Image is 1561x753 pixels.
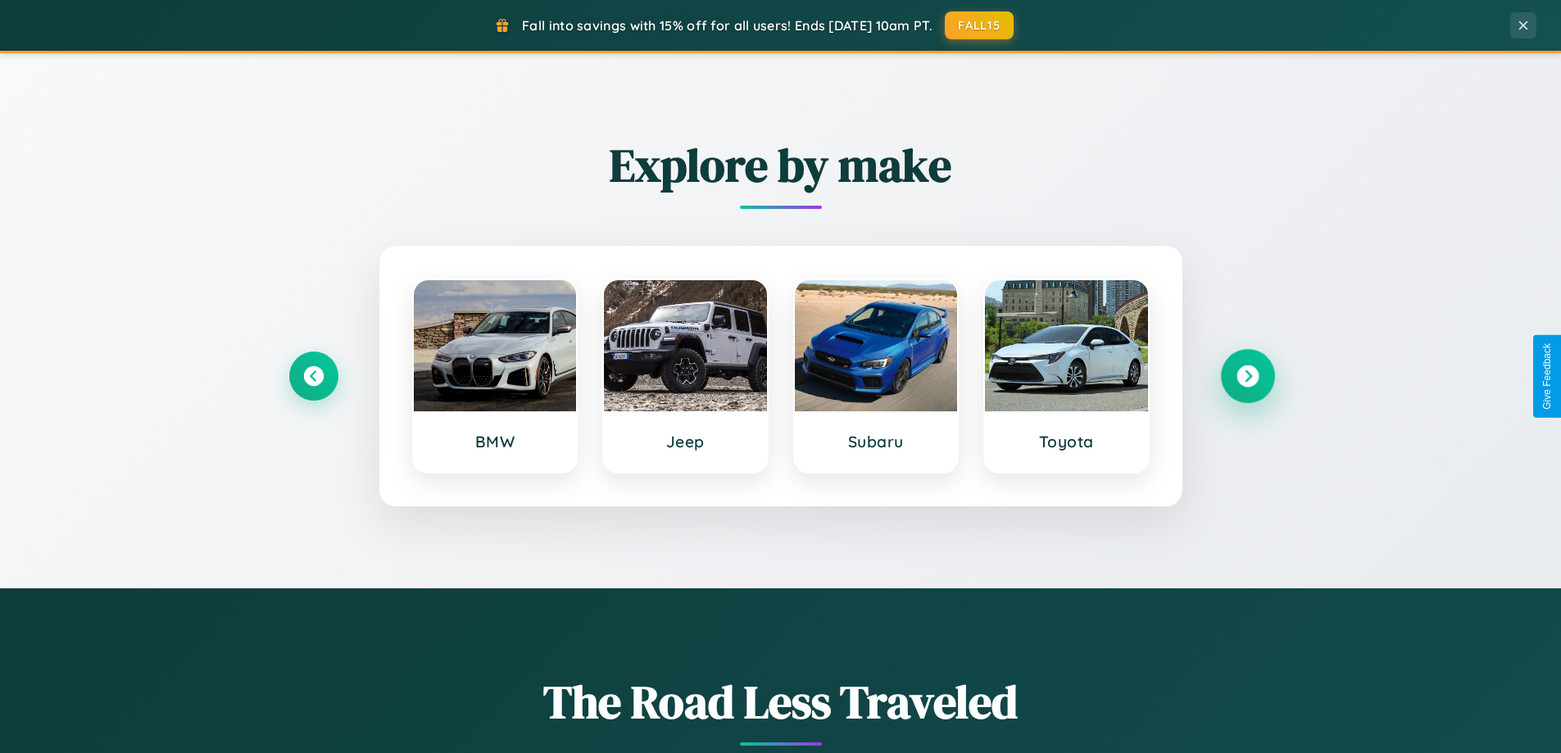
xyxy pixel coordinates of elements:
[1001,432,1132,451] h3: Toyota
[430,432,560,451] h3: BMW
[289,670,1273,733] h1: The Road Less Traveled
[522,17,933,34] span: Fall into savings with 15% off for all users! Ends [DATE] 10am PT.
[1541,343,1553,410] div: Give Feedback
[289,134,1273,197] h2: Explore by make
[620,432,751,451] h3: Jeep
[945,11,1014,39] button: FALL15
[811,432,942,451] h3: Subaru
